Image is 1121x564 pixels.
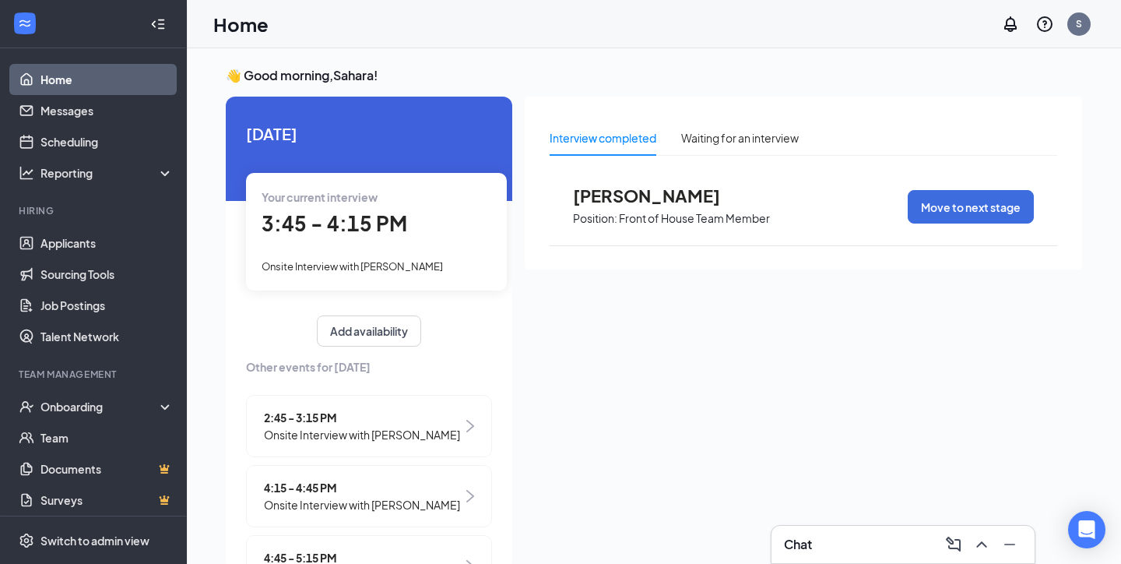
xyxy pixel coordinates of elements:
svg: QuestionInfo [1035,15,1054,33]
a: Team [40,422,174,453]
svg: ComposeMessage [944,535,963,554]
span: [PERSON_NAME] [573,185,744,206]
span: Onsite Interview with [PERSON_NAME] [264,426,460,443]
button: Add availability [317,315,421,347]
h3: Chat [784,536,812,553]
button: ChevronUp [969,532,994,557]
svg: Settings [19,533,34,548]
button: ComposeMessage [941,532,966,557]
a: Home [40,64,174,95]
span: Onsite Interview with [PERSON_NAME] [262,260,443,273]
span: [DATE] [246,122,492,146]
div: S [1076,17,1082,30]
div: Onboarding [40,399,160,414]
svg: WorkstreamLogo [17,16,33,31]
svg: Notifications [1001,15,1020,33]
a: Job Postings [40,290,174,321]
div: Interview completed [550,129,656,146]
span: Onsite Interview with [PERSON_NAME] [264,496,460,513]
svg: Minimize [1000,535,1019,554]
p: Front of House Team Member [619,211,770,226]
span: Other events for [DATE] [246,358,492,375]
a: Scheduling [40,126,174,157]
span: 3:45 - 4:15 PM [262,210,407,236]
div: Waiting for an interview [681,129,799,146]
button: Move to next stage [908,190,1034,224]
a: Messages [40,95,174,126]
a: DocumentsCrown [40,453,174,485]
button: Minimize [997,532,1022,557]
svg: UserCheck [19,399,34,414]
h3: 👋 Good morning, Sahara ! [226,67,1082,84]
p: Position: [573,211,617,226]
a: Applicants [40,227,174,259]
div: Open Intercom Messenger [1068,511,1105,548]
svg: Collapse [150,16,166,32]
svg: Analysis [19,165,34,181]
span: 4:15 - 4:45 PM [264,479,460,496]
span: Your current interview [262,190,378,204]
svg: ChevronUp [972,535,991,554]
a: Talent Network [40,321,174,352]
h1: Home [213,11,269,37]
div: Hiring [19,204,170,217]
div: Reporting [40,165,174,181]
div: Switch to admin view [40,533,149,548]
a: SurveysCrown [40,485,174,516]
div: Team Management [19,368,170,381]
a: Sourcing Tools [40,259,174,290]
span: 2:45 - 3:15 PM [264,409,460,426]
